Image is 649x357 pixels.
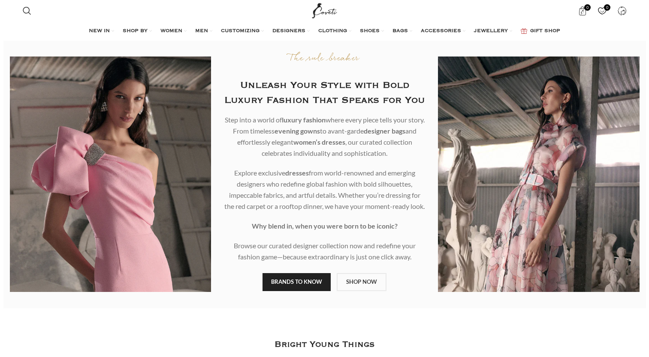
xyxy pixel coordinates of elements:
[221,28,260,35] span: CUSTOMIZING
[293,138,345,146] b: women’s dresses
[584,4,591,11] span: 0
[221,23,264,40] a: CUSTOMIZING
[272,23,310,40] a: DESIGNERS
[224,167,425,212] p: Explore exclusive from world-renowned and emerging designers who redefine global fashion with bol...
[521,28,527,34] img: GiftBag
[593,2,611,19] a: 0
[318,28,347,35] span: CLOTHING
[160,23,187,40] a: WOMEN
[275,127,320,135] b: evening gowns
[18,2,36,19] a: Search
[574,2,591,19] a: 0
[282,116,326,124] b: luxury fashion
[224,78,425,108] h2: Unleash Your Style with Bold Luxury Fashion That Speaks for You
[285,169,309,177] b: dresses
[337,273,386,291] a: SHOP NOW
[360,23,384,40] a: SHOES
[224,240,425,262] p: Browse our curated designer collection now and redefine your fashion game—because extraordinary i...
[18,23,631,40] div: Main navigation
[421,28,461,35] span: ACCESSORIES
[392,23,412,40] a: BAGS
[593,2,611,19] div: My Wishlist
[123,28,148,35] span: SHOP BY
[272,28,305,35] span: DESIGNERS
[364,127,405,135] b: designer bags
[89,23,114,40] a: NEW IN
[160,28,182,35] span: WOMEN
[263,273,331,291] a: BRANDS TO KNOW
[521,23,560,40] a: GIFT SHOP
[224,114,425,159] p: Step into a world of where every piece tells your story. From timeless to avant-garde and effortl...
[195,23,212,40] a: MEN
[252,222,398,230] strong: Why blend in, when you were born to be iconic?
[360,28,380,35] span: SHOES
[604,4,610,11] span: 0
[474,28,508,35] span: JEWELLERY
[89,28,110,35] span: NEW IN
[421,23,465,40] a: ACCESSORIES
[275,338,374,351] h3: Bright Young Things
[224,53,425,65] p: The rule breaker
[530,28,560,35] span: GIFT SHOP
[474,23,512,40] a: JEWELLERY
[123,23,152,40] a: SHOP BY
[318,23,351,40] a: CLOTHING
[195,28,208,35] span: MEN
[310,6,339,14] a: Site logo
[392,28,408,35] span: BAGS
